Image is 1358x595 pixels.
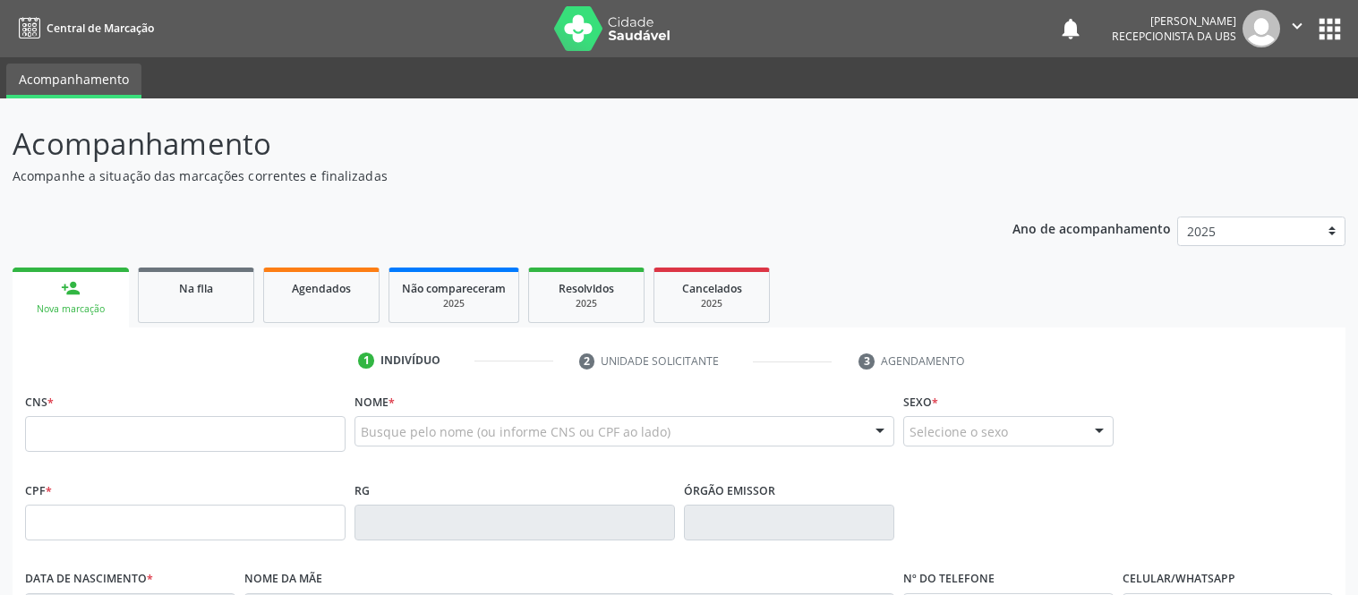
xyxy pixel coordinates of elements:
[25,477,52,505] label: CPF
[1012,217,1171,239] p: Ano de acompanhamento
[1314,13,1345,45] button: apps
[1058,16,1083,41] button: notifications
[910,422,1008,441] span: Selecione o sexo
[1280,10,1314,47] button: 
[13,13,154,43] a: Central de Marcação
[292,281,351,296] span: Agendados
[25,302,116,316] div: Nova marcação
[903,388,938,416] label: Sexo
[682,281,742,296] span: Cancelados
[13,166,945,185] p: Acompanhe a situação das marcações correntes e finalizadas
[402,297,506,310] div: 2025
[684,477,775,505] label: Órgão emissor
[244,565,322,593] label: Nome da mãe
[358,353,374,369] div: 1
[559,281,614,296] span: Resolvidos
[1112,13,1236,29] div: [PERSON_NAME]
[6,64,141,98] a: Acompanhamento
[25,565,153,593] label: Data de nascimento
[13,122,945,166] p: Acompanhamento
[1243,10,1280,47] img: img
[354,388,395,416] label: Nome
[1287,16,1307,36] i: 
[179,281,213,296] span: Na fila
[354,477,370,505] label: RG
[1112,29,1236,44] span: Recepcionista da UBS
[380,353,440,369] div: Indivíduo
[1123,565,1235,593] label: Celular/WhatsApp
[361,422,670,441] span: Busque pelo nome (ou informe CNS ou CPF ao lado)
[667,297,756,310] div: 2025
[402,281,506,296] span: Não compareceram
[903,565,995,593] label: Nº do Telefone
[47,21,154,36] span: Central de Marcação
[61,278,81,298] div: person_add
[25,388,54,416] label: CNS
[542,297,631,310] div: 2025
